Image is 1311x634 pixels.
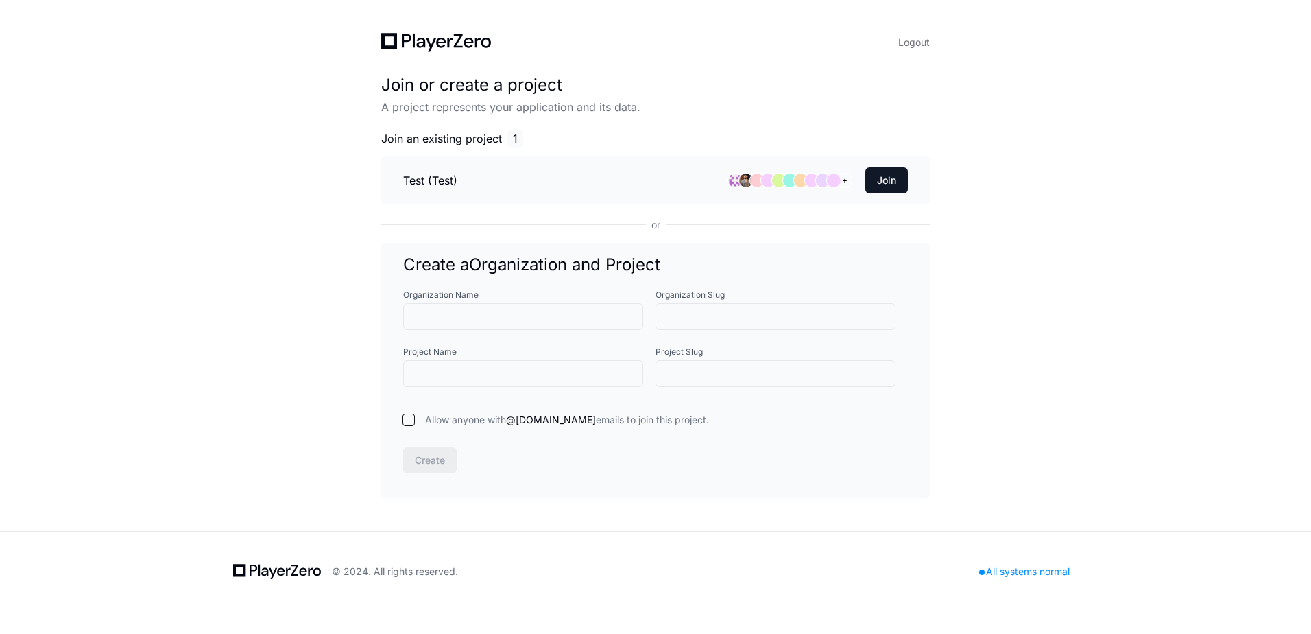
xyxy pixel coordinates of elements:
[507,129,523,148] span: 1
[425,413,709,427] span: Allow anyone with emails to join this project.
[506,414,596,425] span: @[DOMAIN_NAME]
[403,290,655,301] label: Organization Name
[332,565,458,578] div: © 2024. All rights reserved.
[655,290,908,301] label: Organization Slug
[381,130,502,147] span: Join an existing project
[838,174,852,187] div: +
[403,254,908,276] h1: Create a
[739,174,753,187] img: 176496148
[646,218,666,232] span: or
[381,99,930,115] p: A project represents your application and its data.
[728,174,742,187] img: 177656926
[403,347,655,357] label: Project Name
[403,172,457,189] h3: Test (Test)
[469,255,660,274] span: Organization and Project
[898,33,930,52] button: Logout
[655,347,908,357] label: Project Slug
[971,562,1078,581] div: All systems normal
[381,74,930,96] h1: Join or create a project
[865,167,908,193] button: Join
